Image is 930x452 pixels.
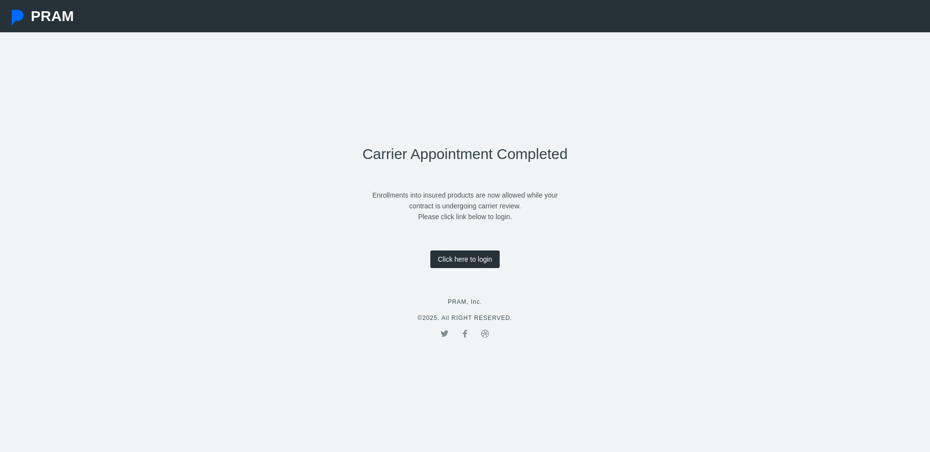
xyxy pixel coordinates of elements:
p: Please click link below to login. [362,211,568,222]
h2: Carrier Appointment Completed [362,145,568,163]
a: Click here to login [430,250,499,268]
span: PRAM [31,8,74,24]
p: Enrollments into insured products are now allowed while your contract is undergoing carrier review. [362,190,568,211]
p: © 2025. All RIGHT RESERVED. [362,314,568,323]
p: PRAM, Inc. [362,297,568,307]
img: Pram Partner [10,10,25,25]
